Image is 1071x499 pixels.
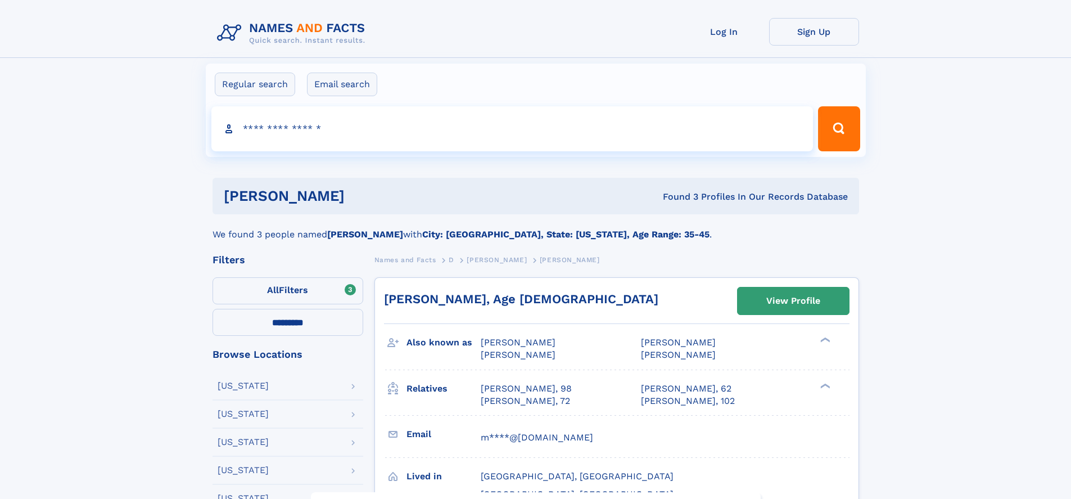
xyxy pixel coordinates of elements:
[213,214,859,241] div: We found 3 people named with .
[818,106,860,151] button: Search Button
[817,336,831,344] div: ❯
[449,253,454,267] a: D
[267,285,279,295] span: All
[406,425,481,444] h3: Email
[384,292,658,306] a: [PERSON_NAME], Age [DEMOGRAPHIC_DATA]
[738,287,849,314] a: View Profile
[449,256,454,264] span: D
[213,277,363,304] label: Filters
[481,383,572,395] a: [PERSON_NAME], 98
[218,438,269,447] div: [US_STATE]
[766,288,820,314] div: View Profile
[213,349,363,359] div: Browse Locations
[641,349,716,360] span: [PERSON_NAME]
[504,191,848,203] div: Found 3 Profiles In Our Records Database
[481,337,555,348] span: [PERSON_NAME]
[307,73,377,96] label: Email search
[327,229,403,240] b: [PERSON_NAME]
[817,382,831,389] div: ❯
[769,18,859,46] a: Sign Up
[481,349,555,360] span: [PERSON_NAME]
[213,255,363,265] div: Filters
[211,106,814,151] input: search input
[218,466,269,475] div: [US_STATE]
[641,337,716,348] span: [PERSON_NAME]
[215,73,295,96] label: Regular search
[213,18,374,48] img: Logo Names and Facts
[467,256,527,264] span: [PERSON_NAME]
[218,410,269,419] div: [US_STATE]
[218,381,269,390] div: [US_STATE]
[374,253,436,267] a: Names and Facts
[406,379,481,398] h3: Relatives
[422,229,710,240] b: City: [GEOGRAPHIC_DATA], State: [US_STATE], Age Range: 35-45
[540,256,600,264] span: [PERSON_NAME]
[679,18,769,46] a: Log In
[641,383,731,395] a: [PERSON_NAME], 62
[641,395,735,407] a: [PERSON_NAME], 102
[406,333,481,352] h3: Also known as
[467,253,527,267] a: [PERSON_NAME]
[481,395,570,407] a: [PERSON_NAME], 72
[224,189,504,203] h1: [PERSON_NAME]
[481,471,674,482] span: [GEOGRAPHIC_DATA], [GEOGRAPHIC_DATA]
[406,467,481,486] h3: Lived in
